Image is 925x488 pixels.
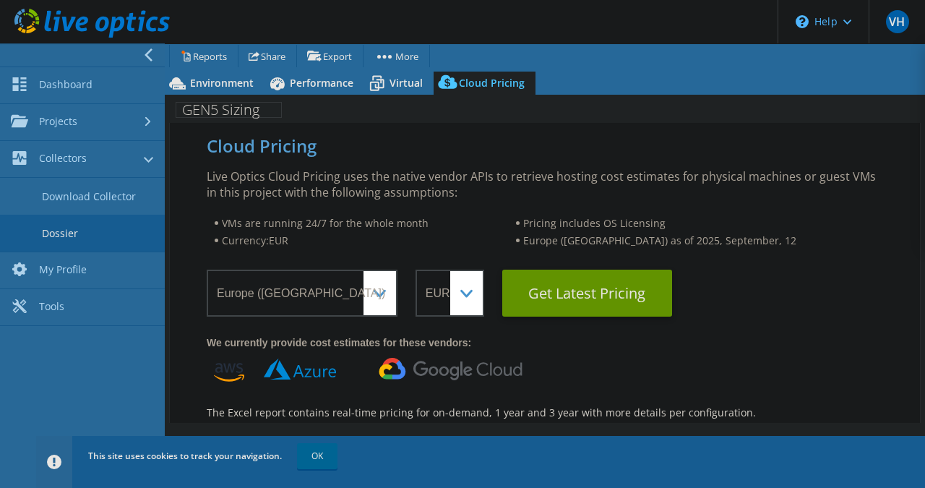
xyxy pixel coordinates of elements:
[796,15,809,28] svg: \n
[390,76,423,90] span: Virtual
[207,337,471,348] strong: We currently provide cost estimates for these vendors:
[176,102,282,118] h1: GEN5 Sizing
[290,76,353,90] span: Performance
[207,138,883,154] div: Cloud Pricing
[207,168,883,200] div: Live Optics Cloud Pricing uses the native vendor APIs to retrieve hosting cost estimates for phys...
[238,45,297,67] a: Share
[207,405,883,421] div: The Excel report contains real-time pricing for on-demand, 1 year and 3 year with more details pe...
[502,270,672,317] button: Get Latest Pricing
[523,216,666,230] span: Pricing includes OS Licensing
[523,234,796,247] span: Europe ([GEOGRAPHIC_DATA]) as of 2025, September, 12
[363,45,430,67] a: More
[296,45,363,67] a: Export
[222,234,288,247] span: Currency: EUR
[88,450,282,462] span: This site uses cookies to track your navigation.
[222,216,429,230] span: VMs are running 24/7 for the whole month
[297,443,337,469] a: OK
[459,76,525,90] span: Cloud Pricing
[190,76,254,90] span: Environment
[886,10,909,33] span: VH
[169,45,238,67] a: Reports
